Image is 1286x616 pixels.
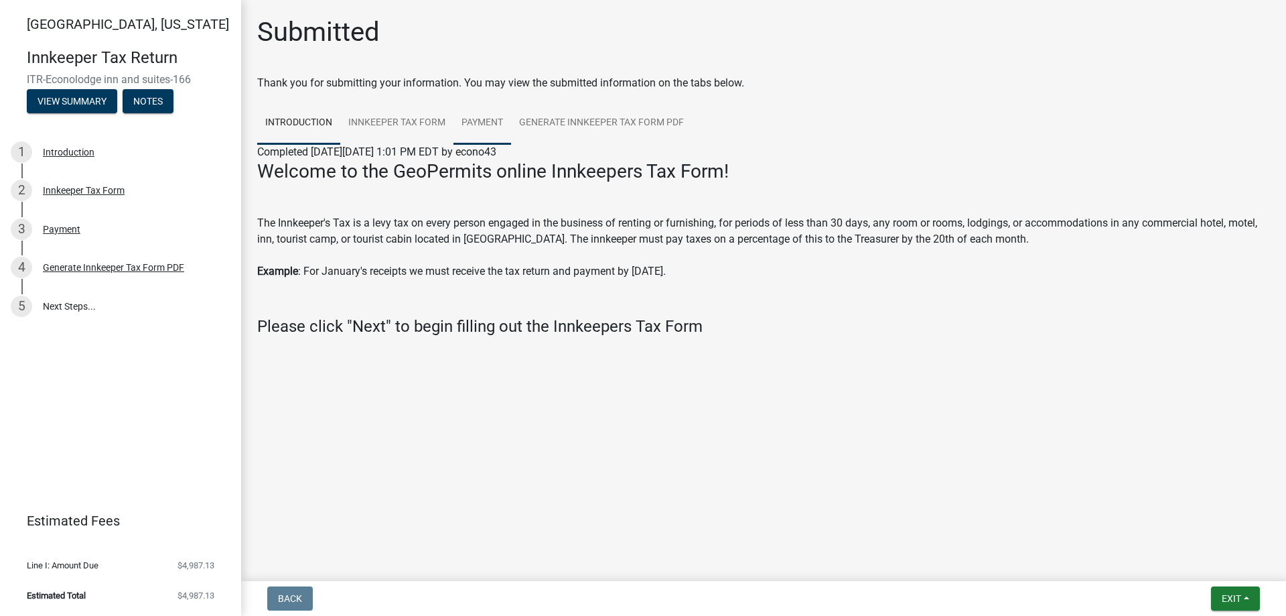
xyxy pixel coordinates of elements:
[43,147,94,157] div: Introduction
[177,561,214,570] span: $4,987.13
[257,145,496,158] span: Completed [DATE][DATE] 1:01 PM EDT by econo43
[11,257,32,278] div: 4
[43,263,184,272] div: Generate Innkeeper Tax Form PDF
[27,591,86,600] span: Estimated Total
[43,225,80,234] div: Payment
[1222,593,1241,604] span: Exit
[27,97,117,107] wm-modal-confirm: Summary
[340,102,453,145] a: Innkeeper Tax Form
[257,215,1270,280] p: The Innkeeper's Tax is a levy tax on every person engaged in the business of renting or furnishin...
[11,296,32,317] div: 5
[11,219,32,240] div: 3
[267,587,313,611] button: Back
[257,16,380,48] h1: Submitted
[177,591,214,600] span: $4,987.13
[257,160,1270,183] h3: Welcome to the GeoPermits online Innkeepers Tax Form!
[511,102,692,145] a: Generate Innkeeper Tax Form PDF
[257,102,340,145] a: Introduction
[27,73,214,86] span: ITR-Econolodge inn and suites-166
[1211,587,1260,611] button: Exit
[11,507,220,534] a: Estimated Fees
[27,89,117,113] button: View Summary
[257,75,1270,91] div: Thank you for submitting your information. You may view the submitted information on the tabs below.
[27,48,230,68] h4: Innkeeper Tax Return
[123,97,173,107] wm-modal-confirm: Notes
[11,141,32,163] div: 1
[257,317,1270,336] h4: Please click "Next" to begin filling out the Innkeepers Tax Form
[278,593,302,604] span: Back
[257,265,298,278] strong: Example
[11,180,32,201] div: 2
[27,16,229,32] span: [GEOGRAPHIC_DATA], [US_STATE]
[43,186,125,195] div: Innkeeper Tax Form
[453,102,511,145] a: Payment
[27,561,98,570] span: Line I: Amount Due
[123,89,173,113] button: Notes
